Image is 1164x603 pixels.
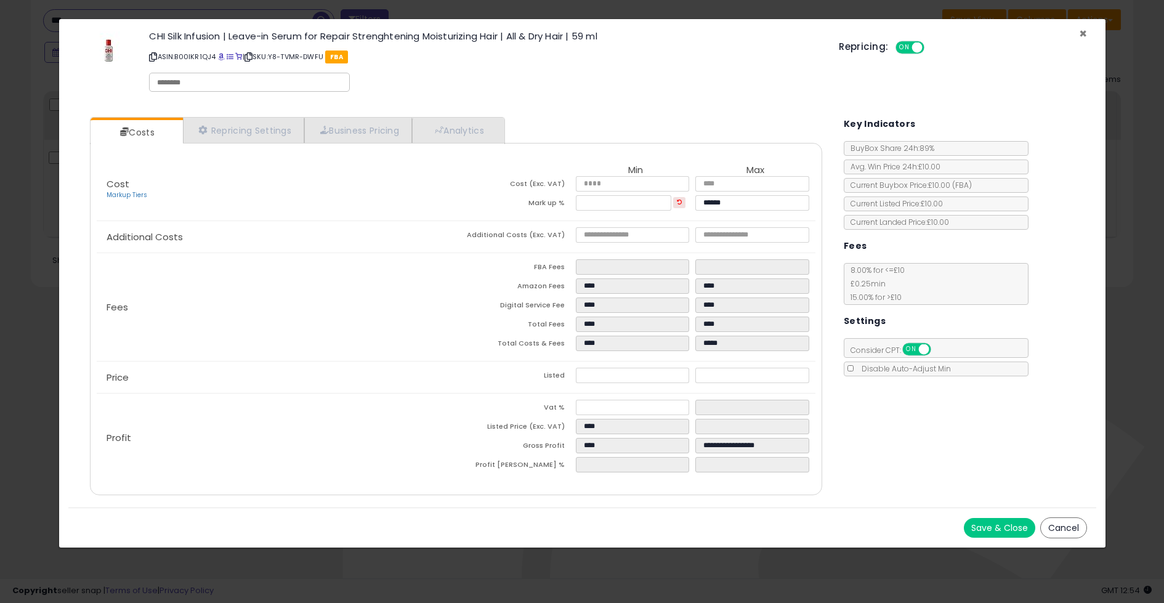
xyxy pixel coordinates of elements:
[107,190,147,200] a: Markup Tiers
[844,265,905,302] span: 8.00 % for <= £10
[456,317,576,336] td: Total Fees
[923,42,942,53] span: OFF
[218,52,225,62] a: BuyBox page
[90,31,127,68] img: 218zOKTr-yL._SL60_.jpg
[844,292,902,302] span: 15.00 % for > £10
[844,143,934,153] span: BuyBox Share 24h: 89%
[456,297,576,317] td: Digital Service Fee
[304,118,412,143] a: Business Pricing
[183,118,305,143] a: Repricing Settings
[695,165,815,176] th: Max
[325,51,348,63] span: FBA
[844,217,949,227] span: Current Landed Price: £10.00
[844,314,886,329] h5: Settings
[897,42,913,53] span: ON
[839,42,888,52] h5: Repricing:
[928,180,972,190] span: £10.00
[97,232,456,242] p: Additional Costs
[844,198,943,209] span: Current Listed Price: £10.00
[456,195,576,214] td: Mark up %
[149,47,820,67] p: ASIN: B00IKR1QJ4 | SKU: Y8-TVMR-DWFU
[844,278,886,289] span: £0.25 min
[576,165,696,176] th: Min
[456,227,576,246] td: Additional Costs (Exc. VAT)
[227,52,233,62] a: All offer listings
[91,120,182,145] a: Costs
[97,302,456,312] p: Fees
[844,161,940,172] span: Avg. Win Price 24h: £10.00
[952,180,972,190] span: ( FBA )
[97,179,456,200] p: Cost
[456,259,576,278] td: FBA Fees
[149,31,820,41] h3: CHI Silk Infusion | Leave-in Serum for Repair Strenghtening Moisturizing Hair | All & Dry Hair | ...
[456,278,576,297] td: Amazon Fees
[456,176,576,195] td: Cost (Exc. VAT)
[844,180,972,190] span: Current Buybox Price:
[844,116,916,132] h5: Key Indicators
[412,118,503,143] a: Analytics
[1079,25,1087,42] span: ×
[844,238,867,254] h5: Fees
[235,52,242,62] a: Your listing only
